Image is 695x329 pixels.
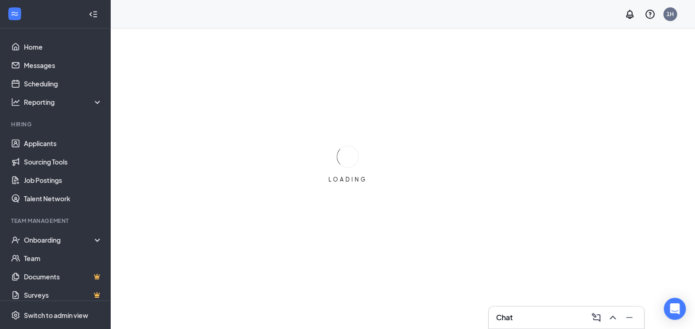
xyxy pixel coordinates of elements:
[624,9,635,20] svg: Notifications
[24,171,102,189] a: Job Postings
[11,120,101,128] div: Hiring
[624,312,635,323] svg: Minimize
[325,176,371,183] div: LOADING
[605,310,620,325] button: ChevronUp
[496,312,513,323] h3: Chat
[24,311,88,320] div: Switch to admin view
[24,189,102,208] a: Talent Network
[644,9,655,20] svg: QuestionInfo
[607,312,618,323] svg: ChevronUp
[10,9,19,18] svg: WorkstreamLogo
[24,134,102,153] a: Applicants
[24,56,102,74] a: Messages
[667,10,674,18] div: 1H
[11,235,20,244] svg: UserCheck
[24,97,103,107] div: Reporting
[11,97,20,107] svg: Analysis
[89,10,98,19] svg: Collapse
[24,74,102,93] a: Scheduling
[24,235,95,244] div: Onboarding
[591,312,602,323] svg: ComposeMessage
[622,310,637,325] button: Minimize
[24,267,102,286] a: DocumentsCrown
[24,286,102,304] a: SurveysCrown
[589,310,604,325] button: ComposeMessage
[11,217,101,225] div: Team Management
[664,298,686,320] div: Open Intercom Messenger
[24,153,102,171] a: Sourcing Tools
[24,249,102,267] a: Team
[24,38,102,56] a: Home
[11,311,20,320] svg: Settings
